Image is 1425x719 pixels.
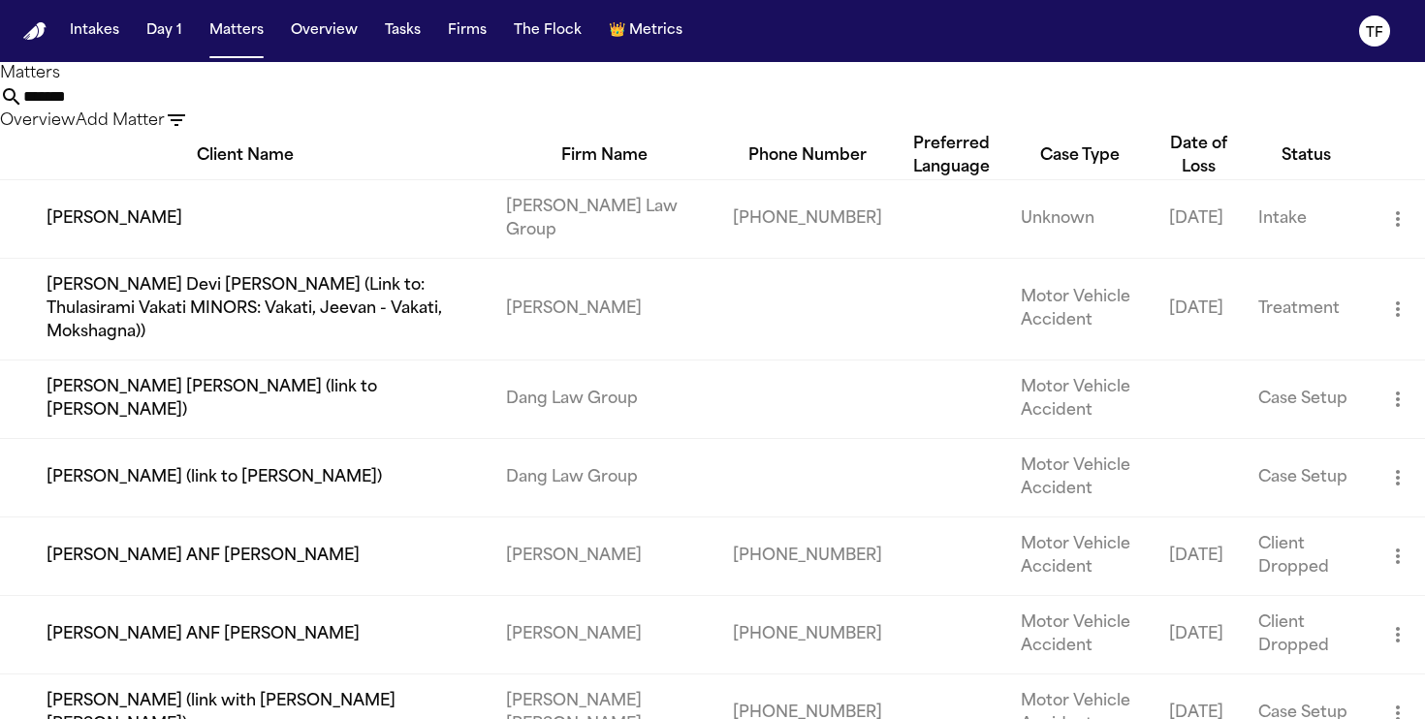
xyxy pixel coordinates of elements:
td: Unknown [1005,179,1154,258]
button: Firms [440,14,494,48]
td: Dang Law Group [491,359,717,438]
td: Client Dropped [1243,595,1371,673]
td: [DATE] [1154,516,1243,595]
button: Tasks [377,14,428,48]
img: Finch Logo [23,22,47,41]
button: Day 1 [139,14,190,48]
td: Dang Law Group [491,438,717,516]
td: Motor Vehicle Accident [1005,595,1154,673]
div: Case Type [1005,144,1154,168]
td: Motor Vehicle Accident [1005,359,1154,438]
td: Motor Vehicle Accident [1005,516,1154,595]
td: [PHONE_NUMBER] [717,595,898,673]
td: [DATE] [1154,595,1243,673]
td: Case Setup [1243,359,1371,438]
td: [DATE] [1154,179,1243,258]
td: Motor Vehicle Accident [1005,258,1154,359]
td: Treatment [1243,258,1371,359]
button: Add Matter [76,109,165,133]
div: Preferred Language [898,133,1005,179]
td: Intake [1243,179,1371,258]
td: [PHONE_NUMBER] [717,516,898,595]
div: Phone Number [717,144,898,168]
td: Case Setup [1243,438,1371,516]
td: [PERSON_NAME] Law Group [491,179,717,258]
td: [PHONE_NUMBER] [717,179,898,258]
button: Overview [283,14,365,48]
button: crownMetrics [601,14,690,48]
td: [PERSON_NAME] [491,258,717,359]
div: Status [1243,144,1371,168]
div: Firm Name [491,144,717,168]
td: [DATE] [1154,258,1243,359]
a: Home [23,22,47,41]
td: [PERSON_NAME] [491,595,717,673]
div: Date of Loss [1154,133,1243,179]
td: Motor Vehicle Accident [1005,438,1154,516]
button: Matters [202,14,271,48]
button: The Flock [506,14,589,48]
td: [PERSON_NAME] [491,516,717,595]
button: Intakes [62,14,127,48]
td: Client Dropped [1243,516,1371,595]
